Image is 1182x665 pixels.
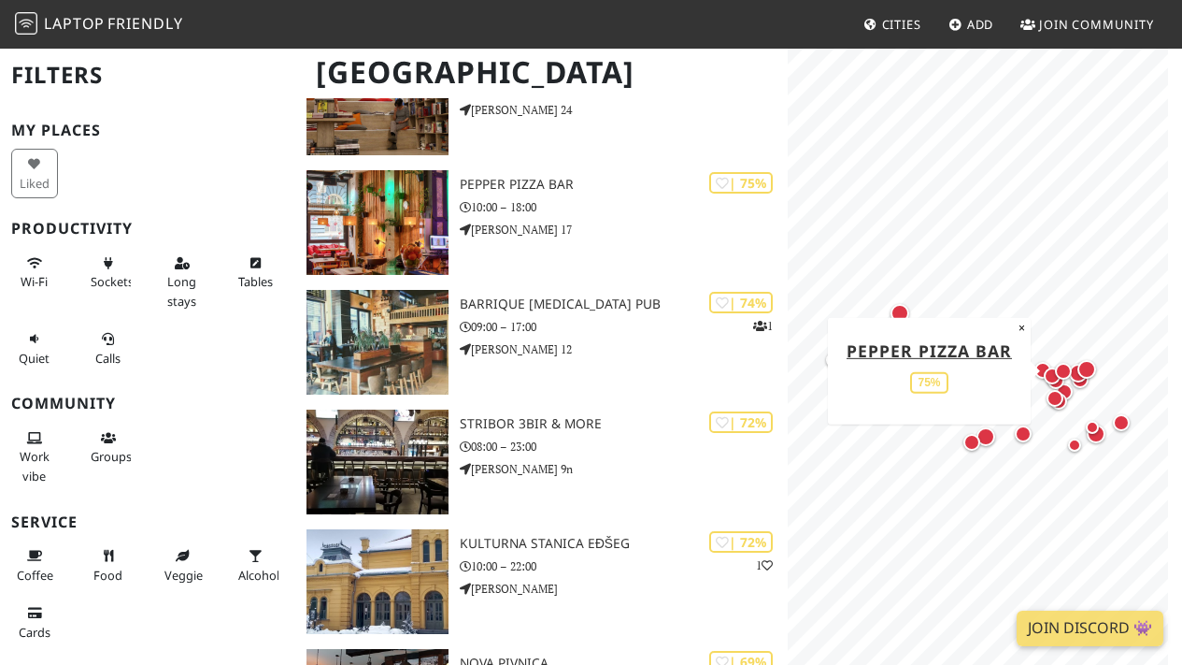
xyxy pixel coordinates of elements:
[11,541,58,590] button: Coffee
[85,423,132,472] button: Groups
[1040,364,1064,388] div: Map marker
[460,580,788,598] p: [PERSON_NAME]
[306,170,449,275] img: Pepper Pizza Bar
[1017,611,1163,646] a: Join Discord 👾
[460,557,788,575] p: 10:00 – 22:00
[911,372,948,394] div: 75%
[295,170,788,275] a: Pepper Pizza Bar | 75% Pepper Pizza Bar 10:00 – 18:00 [PERSON_NAME] 17
[460,296,788,312] h3: BARrique [MEDICAL_DATA] Pub
[11,395,284,412] h3: Community
[159,248,206,316] button: Long stays
[1074,356,1100,383] div: Map marker
[91,273,134,290] span: Power sockets
[19,624,50,641] span: Credit cards
[847,339,1012,361] a: Pepper Pizza Bar
[11,47,284,104] h2: Filters
[1031,358,1055,383] div: Map marker
[11,220,284,238] h3: Productivity
[1063,434,1086,456] div: Map marker
[233,248,279,297] button: Tables
[822,348,847,372] div: Map marker
[709,172,773,194] div: | 75%
[21,273,48,290] span: Stable Wi-Fi
[20,448,50,484] span: People working
[11,598,58,647] button: Cards
[460,340,788,358] p: [PERSON_NAME] 12
[301,47,784,98] h1: [GEOGRAPHIC_DATA]
[460,177,788,193] h3: Pepper Pizza Bar
[295,410,788,514] a: Stribor 3bir & More | 72% Stribor 3bir & More 08:00 – 23:00 [PERSON_NAME] 9n
[1081,416,1104,439] div: Map marker
[11,423,58,491] button: Work vibe
[756,557,773,574] p: 1
[1011,422,1035,446] div: Map marker
[19,350,50,367] span: Quiet
[887,300,913,326] div: Map marker
[856,7,929,41] a: Cities
[1068,368,1092,392] div: Map marker
[460,221,788,239] p: [PERSON_NAME] 17
[85,248,132,297] button: Sockets
[93,567,122,584] span: Food
[1109,411,1133,435] div: Map marker
[11,248,58,297] button: Wi-Fi
[11,513,284,531] h3: Service
[1013,7,1161,41] a: Join Community
[1039,16,1154,33] span: Join Community
[460,198,788,216] p: 10:00 – 18:00
[167,273,196,309] span: Long stays
[85,324,132,373] button: Calls
[709,531,773,553] div: | 72%
[941,7,1002,41] a: Add
[306,290,449,395] img: BARrique Gastro Pub
[11,324,58,373] button: Quiet
[159,541,206,590] button: Veggie
[164,567,203,584] span: Veggie
[17,567,53,584] span: Coffee
[882,16,921,33] span: Cities
[460,438,788,455] p: 08:00 – 23:00
[460,318,788,336] p: 09:00 – 17:00
[460,536,788,552] h3: Kulturna stanica Eđšeg
[44,13,105,34] span: Laptop
[15,12,37,35] img: LaptopFriendly
[91,448,132,465] span: Group tables
[967,16,994,33] span: Add
[1047,389,1071,413] div: Map marker
[709,412,773,433] div: | 72%
[238,567,279,584] span: Alcohol
[709,292,773,313] div: | 74%
[238,273,273,290] span: Work-friendly tables
[753,317,773,335] p: 1
[460,460,788,478] p: [PERSON_NAME] 9n
[15,8,183,41] a: LaptopFriendly LaptopFriendly
[295,290,788,395] a: BARrique Gastro Pub | 74% 1 BARrique [MEDICAL_DATA] Pub 09:00 – 17:00 [PERSON_NAME] 12
[1013,317,1031,338] button: Close popup
[1051,359,1075,383] div: Map marker
[107,13,182,34] span: Friendly
[306,529,449,634] img: Kulturna stanica Eđšeg
[1083,421,1109,447] div: Map marker
[306,410,449,514] img: Stribor 3bir & More
[973,424,999,450] div: Map marker
[295,529,788,634] a: Kulturna stanica Eđšeg | 72% 1 Kulturna stanica Eđšeg 10:00 – 22:00 [PERSON_NAME]
[460,416,788,432] h3: Stribor 3bir & More
[85,541,132,590] button: Food
[1043,386,1067,411] div: Map marker
[11,122,284,139] h3: My Places
[1072,357,1094,380] div: Map marker
[960,430,984,455] div: Map marker
[95,350,121,367] span: Video/audio calls
[233,541,279,590] button: Alcohol
[1065,360,1091,386] div: Map marker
